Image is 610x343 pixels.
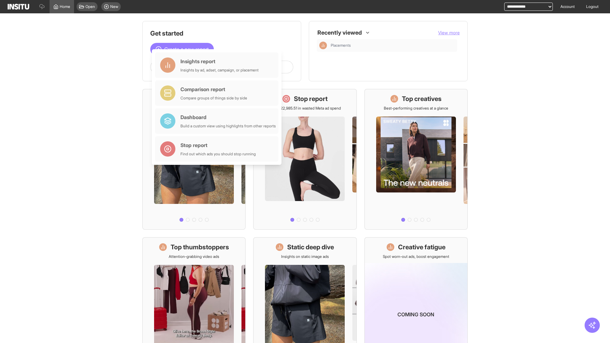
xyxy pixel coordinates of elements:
[331,43,351,48] span: Placements
[269,106,341,111] p: Save £22,985.51 in wasted Meta ad spend
[164,45,209,53] span: Create a new report
[180,96,247,101] div: Compare groups of things side by side
[402,94,442,103] h1: Top creatives
[180,68,259,73] div: Insights by ad, adset, campaign, or placement
[180,151,256,157] div: Find out which ads you should stop running
[331,43,455,48] span: Placements
[171,243,229,252] h1: Top thumbstoppers
[169,254,219,259] p: Attention-grabbing video ads
[294,94,328,103] h1: Stop report
[438,30,460,35] span: View more
[110,4,118,9] span: New
[438,30,460,36] button: View more
[180,113,276,121] div: Dashboard
[180,57,259,65] div: Insights report
[8,4,29,10] img: Logo
[384,106,448,111] p: Best-performing creatives at a glance
[180,141,256,149] div: Stop report
[150,29,293,38] h1: Get started
[364,89,468,230] a: Top creativesBest-performing creatives at a glance
[150,43,214,56] button: Create a new report
[142,89,246,230] a: What's live nowSee all active ads instantly
[319,42,327,49] div: Insights
[253,89,356,230] a: Stop reportSave £22,985.51 in wasted Meta ad spend
[85,4,95,9] span: Open
[287,243,334,252] h1: Static deep dive
[281,254,329,259] p: Insights on static image ads
[60,4,70,9] span: Home
[180,124,276,129] div: Build a custom view using highlights from other reports
[180,85,247,93] div: Comparison report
